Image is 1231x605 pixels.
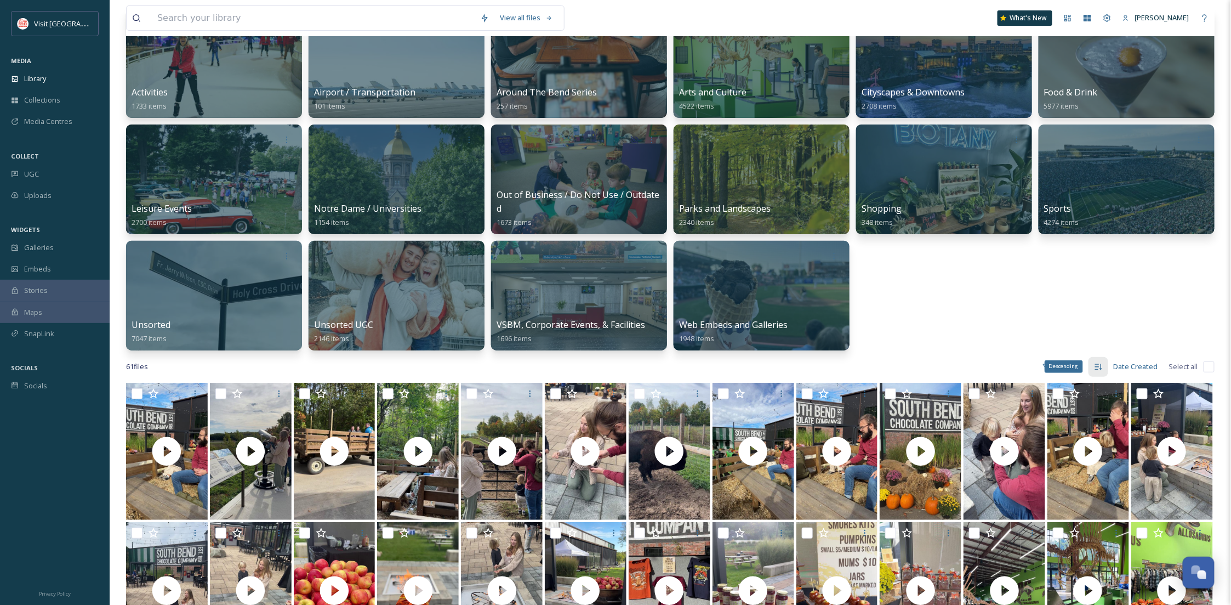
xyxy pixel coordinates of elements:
[497,101,528,111] span: 257 items
[494,7,558,29] a: View all files
[1047,383,1129,520] img: thumbnail
[796,383,878,520] img: thumbnail
[497,190,659,227] a: Out of Business / Do Not Use / Outdated1673 items
[1044,101,1079,111] span: 5977 items
[132,202,192,214] span: Leisure Events
[24,116,72,127] span: Media Centres
[24,285,48,296] span: Stories
[1045,360,1083,372] div: Descending
[862,217,893,227] span: 348 items
[11,152,39,160] span: COLLECT
[377,383,459,520] img: thumbnail
[862,202,902,214] span: Shopping
[132,86,168,98] span: Activities
[294,383,375,520] img: thumbnail
[497,320,645,343] a: VSBM, Corporate Events, & Facilities1696 items
[314,333,349,343] span: 2146 items
[314,203,421,227] a: Notre Dame / Universities1154 items
[132,319,170,331] span: Unsorted
[1044,203,1079,227] a: Sports4274 items
[11,364,38,372] span: SOCIALS
[1117,7,1195,29] a: [PERSON_NAME]
[1108,356,1164,377] div: Date Created
[314,202,421,214] span: Notre Dame / Universities
[1036,356,1078,377] div: Filters
[497,87,597,111] a: Around The Bend Series257 items
[39,590,71,597] span: Privacy Policy
[862,86,965,98] span: Cityscapes & Downtowns
[1044,217,1079,227] span: 4274 items
[126,383,208,520] img: thumbnail
[862,87,965,111] a: Cityscapes & Downtowns2708 items
[24,381,47,391] span: Socials
[24,264,51,274] span: Embeds
[11,56,31,65] span: MEDIA
[679,101,714,111] span: 4522 items
[132,87,168,111] a: Activities1733 items
[545,383,626,520] img: thumbnail
[314,217,349,227] span: 1154 items
[679,203,771,227] a: Parks and Landscapes2340 items
[24,169,39,179] span: UGC
[679,217,714,227] span: 2340 items
[1131,383,1213,520] img: thumbnail
[679,86,746,98] span: Arts and Culture
[24,190,52,201] span: Uploads
[24,95,60,105] span: Collections
[1135,13,1189,22] span: [PERSON_NAME]
[1044,87,1098,111] a: Food & Drink5977 items
[497,189,659,214] span: Out of Business / Do Not Use / Outdated
[862,203,902,227] a: Shopping348 items
[314,86,415,98] span: Airport / Transportation
[679,320,788,343] a: Web Embeds and Galleries1948 items
[18,18,29,29] img: vsbm-stackedMISH_CMYKlogo2017.jpg
[497,319,645,331] span: VSBM, Corporate Events, & Facilities
[152,6,475,30] input: Search your library
[1183,557,1215,589] button: Open Chat
[132,320,170,343] a: Unsorted7047 items
[497,333,532,343] span: 1696 items
[497,217,532,227] span: 1673 items
[1044,86,1098,98] span: Food & Drink
[1169,361,1198,372] span: Select all
[11,225,40,234] span: WIDGETS
[132,217,167,227] span: 2700 items
[679,319,788,331] span: Web Embeds and Galleries
[679,202,771,214] span: Parks and Landscapes
[132,333,167,343] span: 7047 items
[461,383,543,520] img: thumbnail
[679,87,746,111] a: Arts and Culture4522 items
[314,319,373,331] span: Unsorted UGC
[126,361,148,372] span: 61 file s
[880,383,961,520] img: thumbnail
[24,307,42,318] span: Maps
[132,101,167,111] span: 1733 items
[1044,202,1072,214] span: Sports
[998,10,1052,26] a: What's New
[964,383,1045,520] img: thumbnail
[629,383,710,520] img: thumbnail
[314,320,373,343] a: Unsorted UGC2146 items
[497,86,597,98] span: Around The Bend Series
[314,101,345,111] span: 101 items
[679,333,714,343] span: 1948 items
[39,586,71,600] a: Privacy Policy
[132,203,192,227] a: Leisure Events2700 items
[862,101,897,111] span: 2708 items
[210,383,292,520] img: thumbnail
[24,329,54,339] span: SnapLink
[34,18,119,29] span: Visit [GEOGRAPHIC_DATA]
[713,383,794,520] img: thumbnail
[24,73,46,84] span: Library
[314,87,415,111] a: Airport / Transportation101 items
[24,242,54,253] span: Galleries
